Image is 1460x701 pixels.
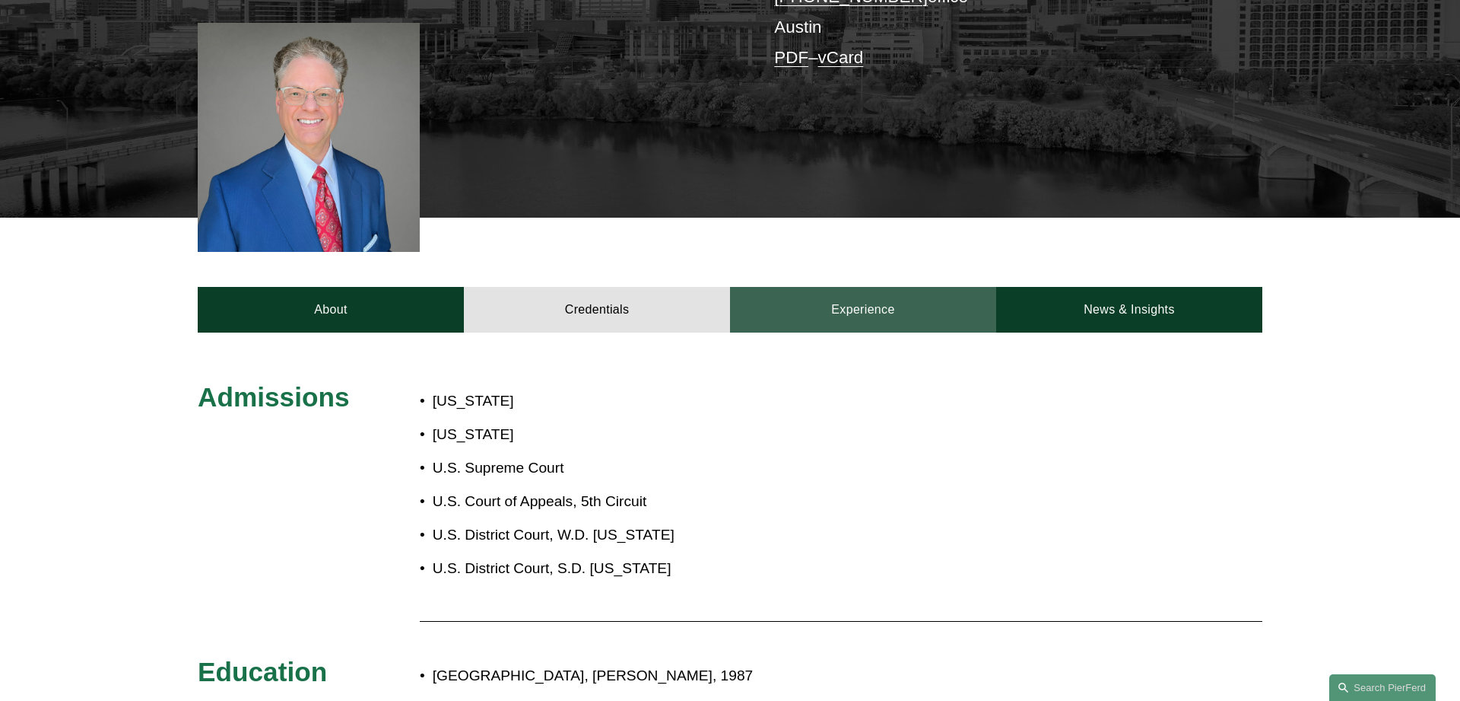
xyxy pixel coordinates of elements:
a: About [198,287,464,333]
p: U.S. District Court, W.D. [US_STATE] [433,522,819,549]
span: Admissions [198,382,349,412]
a: Experience [730,287,996,333]
a: Credentials [464,287,730,333]
p: U.S. District Court, S.D. [US_STATE] [433,556,819,582]
p: [GEOGRAPHIC_DATA], [PERSON_NAME], 1987 [433,663,1129,690]
a: News & Insights [996,287,1262,333]
a: PDF [774,48,808,67]
span: Education [198,657,327,687]
a: Search this site [1329,674,1436,701]
p: [US_STATE] [433,422,819,448]
p: [US_STATE] [433,388,819,415]
p: U.S. Court of Appeals, 5th Circuit [433,489,819,515]
p: U.S. Supreme Court [433,455,819,482]
a: vCard [818,48,864,67]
